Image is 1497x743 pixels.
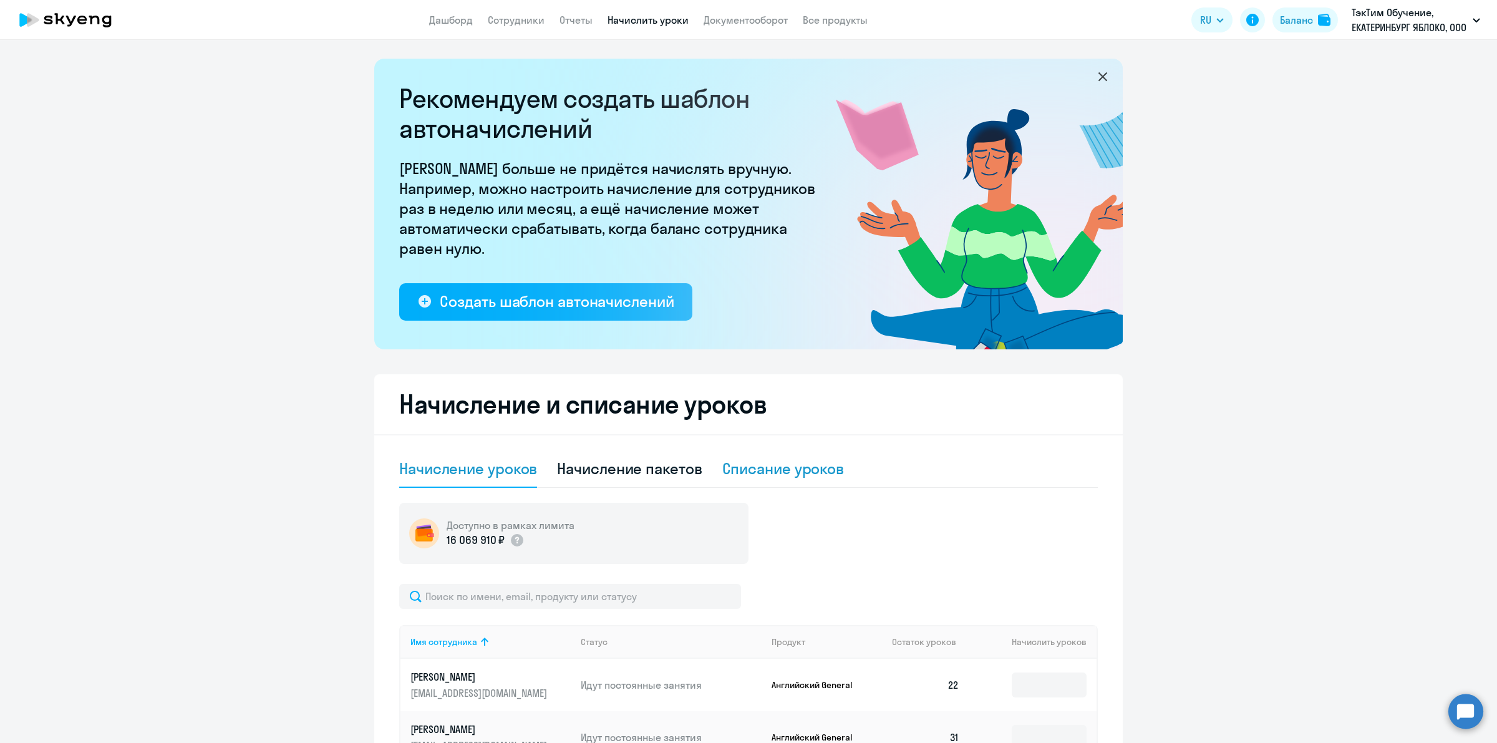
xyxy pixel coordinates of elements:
p: 16 069 910 ₽ [447,532,505,548]
div: Остаток уроков [892,636,969,648]
p: Английский General [772,732,865,743]
h2: Начисление и списание уроков [399,389,1098,419]
button: ТэкТим Обучение, ЕКАТЕРИНБУРГ ЯБЛОКО, ООО [1345,5,1486,35]
a: Начислить уроки [608,14,689,26]
button: RU [1191,7,1233,32]
p: [PERSON_NAME] [410,670,550,684]
div: Продукт [772,636,805,648]
td: 22 [882,659,969,711]
div: Имя сотрудника [410,636,477,648]
p: [PERSON_NAME] [410,722,550,736]
div: Начисление пакетов [557,459,702,478]
a: Отчеты [560,14,593,26]
th: Начислить уроков [969,625,1097,659]
img: wallet-circle.png [409,518,439,548]
div: Создать шаблон автоначислений [440,291,674,311]
div: Имя сотрудника [410,636,571,648]
a: Все продукты [803,14,868,26]
h5: Доступно в рамках лимита [447,518,574,532]
p: ТэкТим Обучение, ЕКАТЕРИНБУРГ ЯБЛОКО, ООО [1352,5,1468,35]
p: Английский General [772,679,865,691]
div: Начисление уроков [399,459,537,478]
a: Дашборд [429,14,473,26]
span: RU [1200,12,1211,27]
p: [PERSON_NAME] больше не придётся начислять вручную. Например, можно настроить начисление для сотр... [399,158,823,258]
span: Остаток уроков [892,636,956,648]
a: [PERSON_NAME][EMAIL_ADDRESS][DOMAIN_NAME] [410,670,571,700]
img: balance [1318,14,1330,26]
div: Продукт [772,636,883,648]
h2: Рекомендуем создать шаблон автоначислений [399,84,823,143]
div: Статус [581,636,762,648]
a: Сотрудники [488,14,545,26]
div: Списание уроков [722,459,845,478]
input: Поиск по имени, email, продукту или статусу [399,584,741,609]
a: Документооборот [704,14,788,26]
div: Статус [581,636,608,648]
button: Балансbalance [1272,7,1338,32]
button: Создать шаблон автоначислений [399,283,692,321]
p: [EMAIL_ADDRESS][DOMAIN_NAME] [410,686,550,700]
div: Баланс [1280,12,1313,27]
p: Идут постоянные занятия [581,678,762,692]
